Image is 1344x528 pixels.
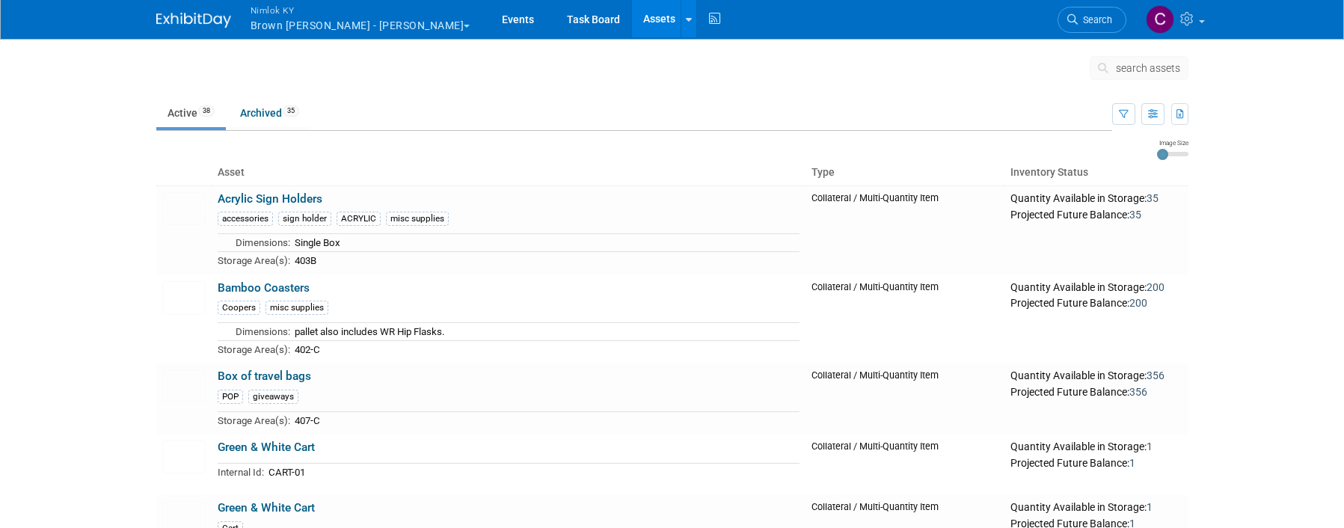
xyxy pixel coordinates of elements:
div: misc supplies [386,212,449,226]
a: Bamboo Coasters [218,281,310,295]
td: Dimensions: [218,323,290,341]
span: search assets [1116,62,1180,74]
img: ExhibitDay [156,13,231,28]
span: 356 [1147,369,1165,381]
div: misc supplies [266,301,328,315]
td: Collateral / Multi-Quantity Item [806,363,1004,435]
div: POP [218,390,243,404]
span: 1 [1147,501,1153,513]
span: 35 [283,105,299,117]
span: 38 [198,105,215,117]
span: Single Box [295,237,340,248]
span: Storage Area(s): [218,255,290,266]
a: Green & White Cart [218,440,315,454]
td: 407-C [290,411,800,429]
td: Internal Id: [218,463,264,480]
td: 403B [290,251,800,268]
div: Quantity Available in Storage: [1010,369,1182,383]
span: 35 [1129,209,1141,221]
a: Search [1058,7,1126,33]
a: Active38 [156,99,226,127]
span: Nimlok KY [251,2,470,18]
a: Box of travel bags [218,369,311,383]
div: accessories [218,212,273,226]
span: 200 [1129,297,1147,309]
span: 1 [1147,440,1153,452]
td: CART-01 [264,463,800,480]
div: Projected Future Balance: [1010,294,1182,310]
div: ACRYLIC [337,212,381,226]
span: 35 [1147,192,1159,204]
img: Cheryl Kizer [1146,5,1174,34]
td: 402-C [290,340,800,357]
span: 1 [1129,457,1135,469]
div: sign holder [278,212,331,226]
button: search assets [1090,56,1188,80]
span: Storage Area(s): [218,344,290,355]
div: Quantity Available in Storage: [1010,281,1182,295]
span: 200 [1147,281,1165,293]
div: Projected Future Balance: [1010,383,1182,399]
td: Collateral / Multi-Quantity Item [806,185,1004,274]
th: Asset [212,160,806,185]
span: Search [1078,14,1112,25]
span: pallet also includes WR Hip Flasks. [295,326,445,337]
a: Archived35 [229,99,310,127]
div: Quantity Available in Storage: [1010,192,1182,206]
div: giveaways [248,390,298,404]
td: Collateral / Multi-Quantity Item [806,275,1004,364]
a: Acrylic Sign Holders [218,192,322,206]
td: Dimensions: [218,234,290,252]
th: Type [806,160,1004,185]
a: Green & White Cart [218,501,315,515]
td: Collateral / Multi-Quantity Item [806,435,1004,495]
div: Quantity Available in Storage: [1010,440,1182,454]
span: Storage Area(s): [218,415,290,426]
div: Projected Future Balance: [1010,206,1182,222]
div: Quantity Available in Storage: [1010,501,1182,515]
div: Projected Future Balance: [1010,454,1182,470]
span: 356 [1129,386,1147,398]
div: Coopers [218,301,260,315]
div: Image Size [1157,138,1188,147]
